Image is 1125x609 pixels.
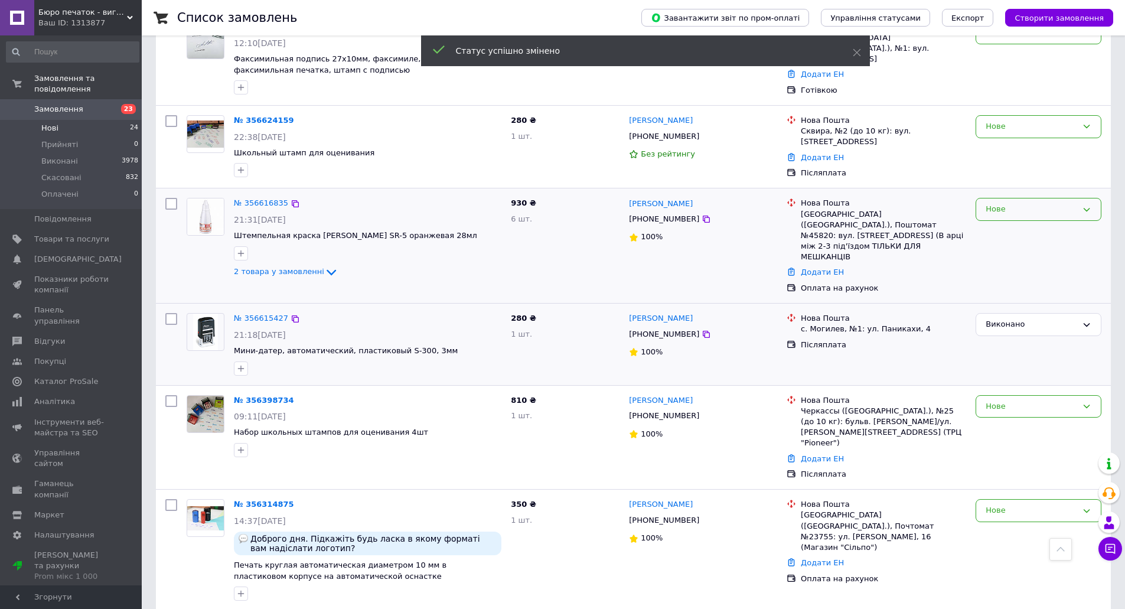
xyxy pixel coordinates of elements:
[234,116,294,125] a: № 356624159
[641,149,695,158] span: Без рейтингу
[193,314,218,350] img: Фото товару
[801,324,966,334] div: с. Могилев, №1: ул. Паникахи, 4
[34,214,92,224] span: Повідомлення
[41,172,81,183] span: Скасовані
[801,395,966,406] div: Нова Пошта
[34,550,109,582] span: [PERSON_NAME] та рахунки
[34,305,109,326] span: Панель управління
[801,406,966,449] div: Черкассы ([GEOGRAPHIC_DATA].), №25 (до 10 кг): бульв. [PERSON_NAME]/ул. [PERSON_NAME][STREET_ADDR...
[801,268,844,276] a: Додати ЕН
[177,11,297,25] h1: Список замовлень
[234,38,286,48] span: 12:10[DATE]
[801,283,966,294] div: Оплата на рахунок
[34,104,83,115] span: Замовлення
[234,231,477,240] a: Штемпельная краска [PERSON_NAME] SR-5 оранжевая 28мл
[187,115,224,153] a: Фото товару
[801,198,966,209] div: Нова Пошта
[234,428,428,437] a: Набор школьных штампов для оценивания 4шт
[34,274,109,295] span: Показники роботи компанії
[641,9,809,27] button: Завантажити звіт по пром-оплаті
[234,148,374,157] a: Школьный штамп для оценивания
[234,561,446,581] a: Печать круглая автоматическая диаметром 10 мм в пластиковом корпусе на автоматической оснастке
[34,234,109,245] span: Товари та послуги
[34,356,66,367] span: Покупці
[511,214,532,223] span: 6 шт.
[986,318,1077,331] div: Виконано
[801,499,966,510] div: Нова Пошта
[801,209,966,263] div: [GEOGRAPHIC_DATA] ([GEOGRAPHIC_DATA].), Поштомат №45820: вул. [STREET_ADDRESS] (В арці між 2-3 пі...
[234,314,288,323] a: № 356615427
[250,534,497,553] span: Доброго дня. Підкажіть будь ласка в якому форматі вам надіслати логотип?
[41,139,78,150] span: Прийняті
[134,139,138,150] span: 0
[234,132,286,142] span: 22:38[DATE]
[629,395,693,406] a: [PERSON_NAME]
[121,104,136,114] span: 23
[187,395,224,433] a: Фото товару
[511,132,532,141] span: 1 шт.
[34,73,142,95] span: Замовлення та повідомлення
[801,469,966,480] div: Післяплата
[456,45,823,57] div: Статус успішно змінено
[126,172,138,183] span: 832
[34,448,109,469] span: Управління сайтом
[234,396,294,405] a: № 356398734
[627,408,702,424] div: [PHONE_NUMBER]
[801,115,966,126] div: Нова Пошта
[951,14,984,22] span: Експорт
[6,41,139,63] input: Пошук
[234,346,458,355] a: Мини-датер, автоматический, пластиковый S-300, 3мм
[1015,14,1104,22] span: Створити замовлення
[34,478,109,500] span: Гаманець компанії
[41,189,79,200] span: Оплачені
[187,22,224,58] img: Фото товару
[511,516,532,525] span: 1 шт.
[511,330,532,338] span: 1 шт.
[627,513,702,528] div: [PHONE_NUMBER]
[41,156,78,167] span: Виконані
[234,267,324,276] span: 2 товара у замовленні
[641,232,663,241] span: 100%
[34,396,75,407] span: Аналітика
[801,70,844,79] a: Додати ЕН
[511,411,532,420] span: 1 шт.
[801,510,966,553] div: [GEOGRAPHIC_DATA] ([GEOGRAPHIC_DATA].), Почтомат №23755: ул. [PERSON_NAME], 16 (Магазин "Сільпо")
[821,9,930,27] button: Управління статусами
[511,396,536,405] span: 810 ₴
[187,198,224,236] a: Фото товару
[1098,537,1122,561] button: Чат з покупцем
[801,153,844,162] a: Додати ЕН
[942,9,994,27] button: Експорт
[234,516,286,526] span: 14:37[DATE]
[801,574,966,584] div: Оплата на рахунок
[187,499,224,537] a: Фото товару
[641,429,663,438] span: 100%
[187,506,224,530] img: Фото товару
[234,412,286,421] span: 09:11[DATE]
[511,314,536,323] span: 280 ₴
[234,54,491,74] a: Факсимильная подпись 27х10мм, факсимиле, индивидуальная факсимильная печатка, штамп с подписью
[134,189,138,200] span: 0
[511,198,536,207] span: 930 ₴
[34,254,122,265] span: [DEMOGRAPHIC_DATA]
[187,121,224,148] img: Фото товару
[187,21,224,59] a: Фото товару
[34,571,109,582] div: Prom мікс 1 000
[627,129,702,144] div: [PHONE_NUMBER]
[34,530,94,540] span: Налаштування
[34,376,98,387] span: Каталог ProSale
[629,198,693,210] a: [PERSON_NAME]
[187,198,224,235] img: Фото товару
[986,400,1077,413] div: Нове
[234,198,288,207] a: № 356616835
[801,85,966,96] div: Готівкою
[234,215,286,224] span: 21:31[DATE]
[187,313,224,351] a: Фото товару
[34,417,109,438] span: Інструменти веб-майстра та SEO
[627,211,702,227] div: [PHONE_NUMBER]
[801,126,966,147] div: Сквира, №2 (до 10 кг): вул. [STREET_ADDRESS]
